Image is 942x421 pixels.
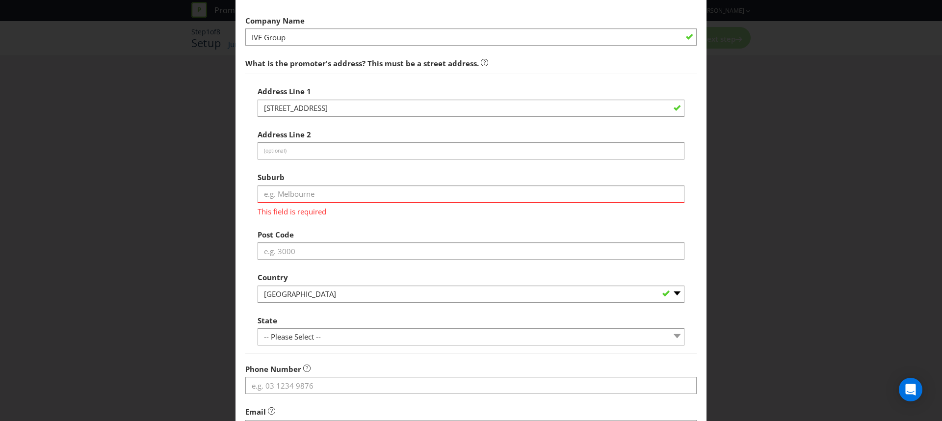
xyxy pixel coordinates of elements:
[245,407,266,417] span: Email
[258,185,684,203] input: e.g. Melbourne
[245,28,697,46] input: e.g. Company Name
[245,364,301,374] span: Phone Number
[258,242,684,260] input: e.g. 3000
[258,316,277,325] span: State
[258,130,311,139] span: Address Line 2
[258,86,311,96] span: Address Line 1
[245,58,479,68] span: What is the promoter's address? This must be a street address.
[245,16,305,26] span: Company Name
[258,172,285,182] span: Suburb
[245,377,697,394] input: e.g. 03 1234 9876
[258,272,288,282] span: Country
[258,203,684,217] span: This field is required
[258,230,294,239] span: Post Code
[899,378,922,401] div: Open Intercom Messenger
